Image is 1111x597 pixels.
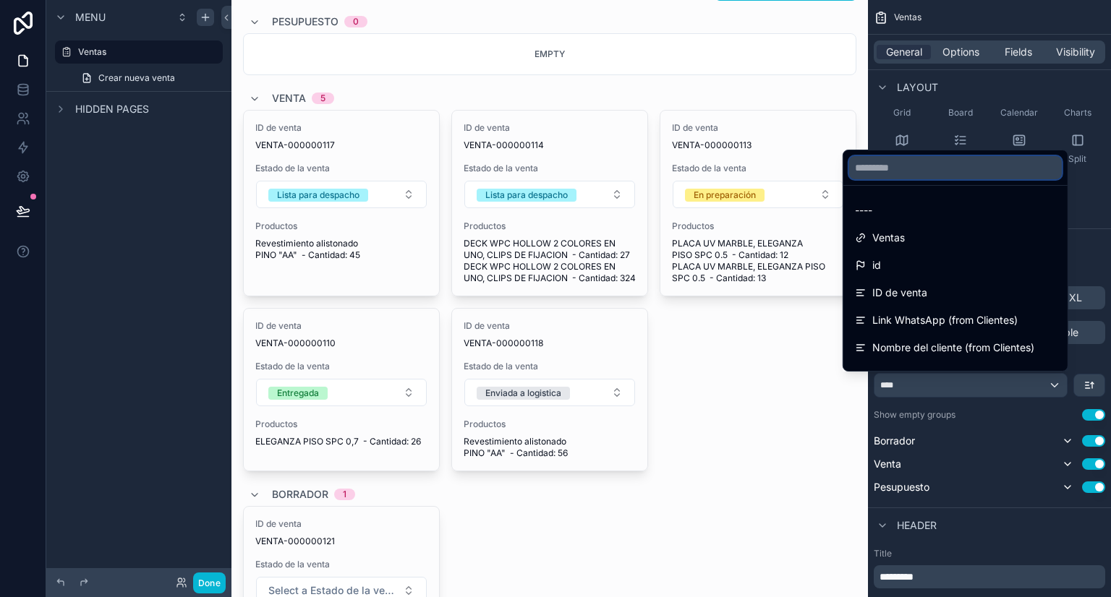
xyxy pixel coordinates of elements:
[255,518,427,530] span: ID de venta
[672,139,844,151] span: VENTA-000000113
[255,338,427,349] span: VENTA-000000110
[872,312,1018,329] span: Link WhatsApp (from Clientes)
[673,181,843,208] button: Select Button
[694,189,756,202] div: En preparación
[672,122,844,134] span: ID de venta
[451,308,648,471] a: ID de ventaVENTA-000000118Estado de la ventaSelect ButtonProductosRevestimiento alistonado PINO "...
[255,122,427,134] span: ID de venta
[451,110,648,296] a: ID de ventaVENTA-000000114Estado de la ventaSelect ButtonProductosDECK WPC HOLLOW 2 COLORES EN UN...
[672,220,844,232] span: Productos
[872,257,881,274] span: id
[255,139,427,151] span: VENTA-000000117
[872,284,927,301] span: ID de venta
[272,487,328,502] span: Borrador
[464,379,635,406] button: Select Button
[243,110,440,296] a: ID de ventaVENTA-000000117Estado de la ventaSelect ButtonProductosRevestimiento alistonado PINO "...
[277,387,319,400] div: Entregada
[255,163,427,174] span: Estado de la venta
[464,163,636,174] span: Estado de la venta
[353,16,359,27] div: 0
[464,320,636,332] span: ID de venta
[660,110,856,296] a: ID de ventaVENTA-000000113Estado de la ventaSelect ButtonProductosPLACA UV MARBLE, ELEGANZA PISO ...
[464,436,636,459] span: Revestimiento alistonado PINO "AA" - Cantidad: 56
[464,220,636,232] span: Productos
[464,139,636,151] span: VENTA-000000114
[464,122,636,134] span: ID de venta
[243,308,440,471] a: ID de ventaVENTA-000000110Estado de la ventaSelect ButtonProductosELEGANZA PISO SPC 0,7 - Cantida...
[872,366,918,384] span: Cliente ID
[272,91,306,106] span: Venta
[272,14,339,29] span: Pesupuesto
[256,181,427,208] button: Select Button
[255,418,427,430] span: Productos
[535,48,565,59] span: Empty
[255,536,427,547] span: VENTA-000000121
[256,379,427,406] button: Select Button
[255,220,427,232] span: Productos
[255,436,427,447] span: ELEGANZA PISO SPC 0,7 - Cantidad: 26
[485,189,568,202] div: Lista para despacho
[672,238,844,284] span: PLACA UV MARBLE, ELEGANZA PISO SPC 0.5 - Cantidad: 12 PLACA UV MARBLE, ELEGANZA PISO SPC 0.5 - Ca...
[464,238,636,284] span: DECK WPC HOLLOW 2 COLORES EN UNO, CLIPS DE FIJACION - Cantidad: 27 DECK WPC HOLLOW 2 COLORES EN U...
[464,361,636,372] span: Estado de la venta
[464,181,635,208] button: Select Button
[343,489,346,500] div: 1
[255,238,427,261] span: Revestimiento alistonado PINO "AA" - Cantidad: 45
[872,229,905,246] span: Ventas
[464,418,636,430] span: Productos
[872,339,1034,356] span: Nombre del cliente (from Clientes)
[485,387,561,400] div: Enviada a logistica
[464,338,636,349] span: VENTA-000000118
[855,202,872,219] span: ----
[277,189,359,202] div: Lista para despacho
[255,361,427,372] span: Estado de la venta
[672,163,844,174] span: Estado de la venta
[320,93,325,104] div: 5
[255,559,427,570] span: Estado de la venta
[255,320,427,332] span: ID de venta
